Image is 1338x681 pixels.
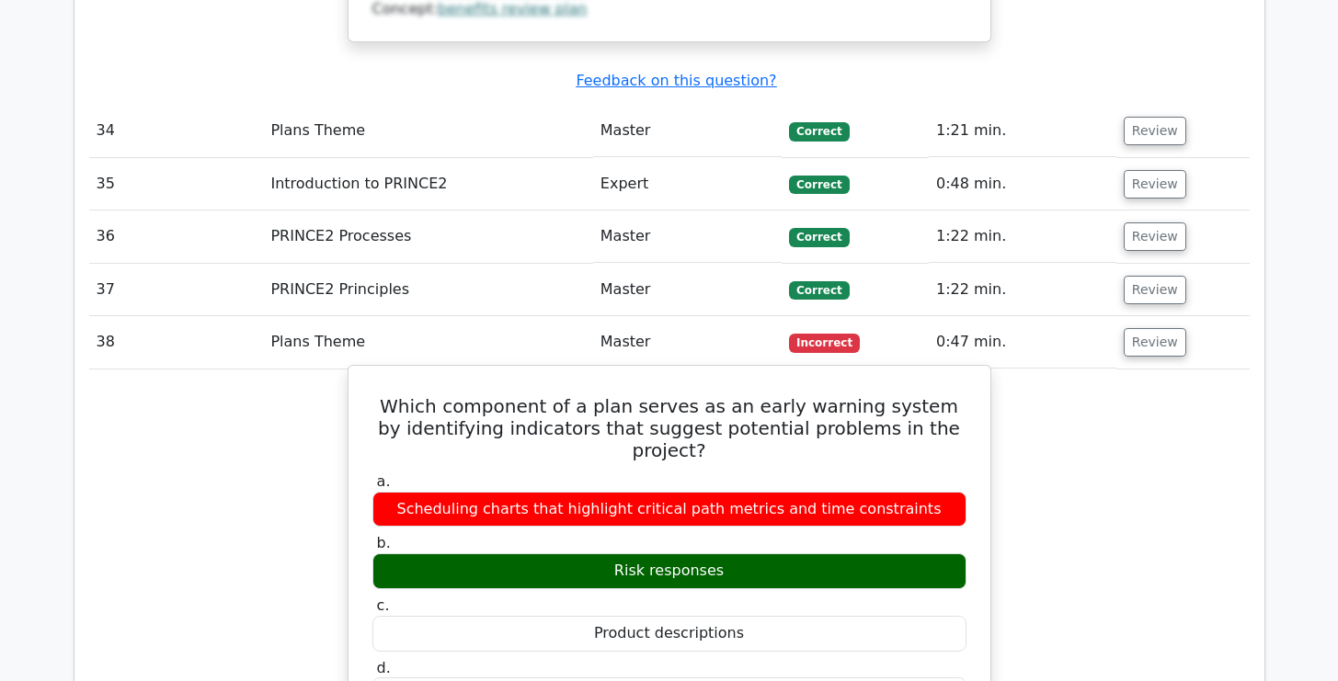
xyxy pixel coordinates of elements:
td: Plans Theme [263,316,592,369]
div: Scheduling charts that highlight critical path metrics and time constraints [372,492,966,528]
td: Introduction to PRINCE2 [263,158,592,210]
span: Correct [789,122,849,141]
h5: Which component of a plan serves as an early warning system by identifying indicators that sugges... [371,395,968,461]
div: Product descriptions [372,616,966,652]
td: PRINCE2 Principles [263,264,592,316]
button: Review [1124,117,1186,145]
a: Feedback on this question? [576,72,776,89]
button: Review [1124,170,1186,199]
td: Plans Theme [263,105,592,157]
td: 0:48 min. [929,158,1116,210]
button: Review [1124,328,1186,357]
td: 0:47 min. [929,316,1116,369]
td: 38 [89,316,264,369]
td: Master [593,105,782,157]
span: Correct [789,176,849,194]
td: 35 [89,158,264,210]
td: 36 [89,210,264,263]
button: Review [1124,276,1186,304]
span: Incorrect [789,334,860,352]
span: b. [377,534,391,551]
td: PRINCE2 Processes [263,210,592,263]
span: Correct [789,281,849,300]
td: 1:21 min. [929,105,1116,157]
td: Master [593,316,782,369]
td: Master [593,210,782,263]
td: Expert [593,158,782,210]
span: a. [377,472,391,490]
span: Correct [789,228,849,246]
button: Review [1124,222,1186,251]
td: 34 [89,105,264,157]
div: Risk responses [372,553,966,589]
span: c. [377,596,390,614]
span: d. [377,659,391,676]
td: 37 [89,264,264,316]
td: 1:22 min. [929,264,1116,316]
td: 1:22 min. [929,210,1116,263]
td: Master [593,264,782,316]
